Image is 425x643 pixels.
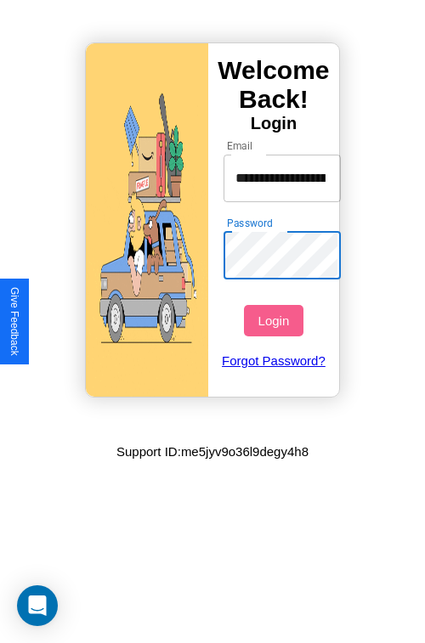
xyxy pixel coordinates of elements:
[208,114,339,133] h4: Login
[244,305,303,336] button: Login
[227,216,272,230] label: Password
[116,440,309,463] p: Support ID: me5jyv9o36l9degy4h8
[17,585,58,626] div: Open Intercom Messenger
[215,336,333,385] a: Forgot Password?
[8,287,20,356] div: Give Feedback
[208,56,339,114] h3: Welcome Back!
[227,138,253,153] label: Email
[86,43,208,397] img: gif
